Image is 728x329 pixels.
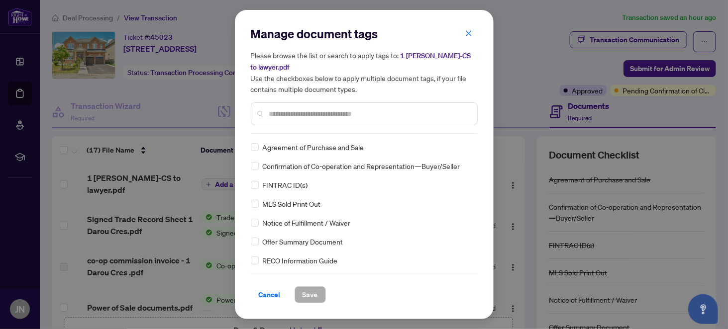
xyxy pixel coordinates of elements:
h5: Please browse the list or search to apply tags to: Use the checkboxes below to apply multiple doc... [251,50,478,94]
span: close [465,30,472,37]
span: Confirmation of Co-operation and Representation—Buyer/Seller [263,161,460,171]
span: FINTRAC ID(s) [263,179,308,190]
button: Save [295,286,326,303]
span: RECO Information Guide [263,255,338,266]
button: Cancel [251,286,289,303]
span: Notice of Fulfillment / Waiver [263,217,351,228]
span: Cancel [259,287,281,303]
span: Agreement of Purchase and Sale [263,142,364,153]
button: Open asap [688,294,718,324]
span: MLS Sold Print Out [263,198,321,209]
h2: Manage document tags [251,26,478,42]
span: Offer Summary Document [263,236,343,247]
